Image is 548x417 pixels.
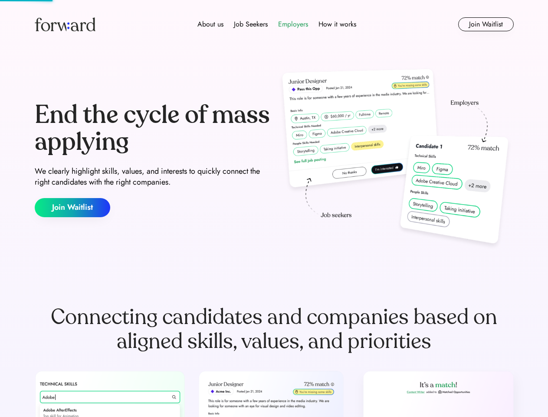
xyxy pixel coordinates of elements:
[35,305,514,354] div: Connecting candidates and companies based on aligned skills, values, and priorities
[318,19,356,30] div: How it works
[278,19,308,30] div: Employers
[35,102,271,155] div: End the cycle of mass applying
[278,66,514,253] img: hero-image.png
[458,17,514,31] button: Join Waitlist
[234,19,268,30] div: Job Seekers
[35,198,110,217] button: Join Waitlist
[197,19,223,30] div: About us
[35,17,95,31] img: Forward logo
[35,166,271,188] div: We clearly highlight skills, values, and interests to quickly connect the right candidates with t...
